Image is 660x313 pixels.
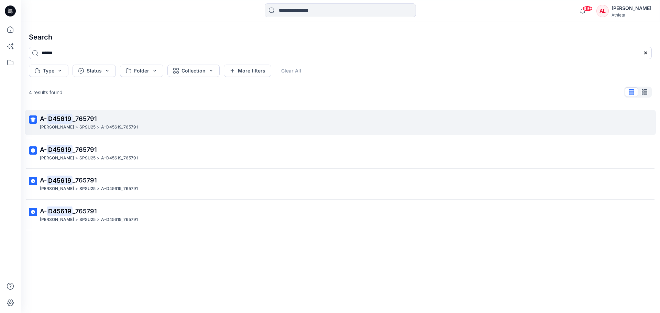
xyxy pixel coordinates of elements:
[75,216,78,223] p: >
[40,146,47,153] span: A-
[40,216,74,223] p: KYUNG SEUNG
[79,185,96,192] p: SPSU25
[75,185,78,192] p: >
[582,6,593,11] span: 99+
[40,124,74,131] p: KYUNG SEUNG
[40,155,74,162] p: KYUNG SEUNG
[79,155,96,162] p: SPSU25
[73,177,97,184] span: _765791
[101,155,138,162] p: A-D45619_765791
[612,12,651,18] div: Athleta
[97,155,100,162] p: >
[79,216,96,223] p: SPSU25
[224,65,271,77] button: More filters
[25,141,656,166] a: A-D45619_765791[PERSON_NAME]>SPSU25>A-D45619_765791
[47,145,73,154] mark: D45619
[29,65,68,77] button: Type
[73,115,97,122] span: _765791
[23,27,657,47] h4: Search
[73,146,97,153] span: _765791
[25,171,656,197] a: A-D45619_765791[PERSON_NAME]>SPSU25>A-D45619_765791
[612,4,651,12] div: [PERSON_NAME]
[47,114,73,123] mark: D45619
[97,124,100,131] p: >
[40,185,74,192] p: KYUNG SEUNG
[25,202,656,227] a: A-D45619_765791[PERSON_NAME]>SPSU25>A-D45619_765791
[73,65,116,77] button: Status
[40,115,47,122] span: A-
[97,216,100,223] p: >
[40,208,47,215] span: A-
[25,110,656,135] a: A-D45619_765791[PERSON_NAME]>SPSU25>A-D45619_765791
[596,5,609,17] div: AL
[120,65,163,77] button: Folder
[101,185,138,192] p: A-D45619_765791
[73,208,97,215] span: _765791
[79,124,96,131] p: SPSU25
[29,89,63,96] p: 4 results found
[75,124,78,131] p: >
[47,176,73,185] mark: D45619
[47,206,73,216] mark: D45619
[101,216,138,223] p: A-D45619_765791
[101,124,138,131] p: A-D45619_765791
[97,185,100,192] p: >
[75,155,78,162] p: >
[167,65,220,77] button: Collection
[40,177,47,184] span: A-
